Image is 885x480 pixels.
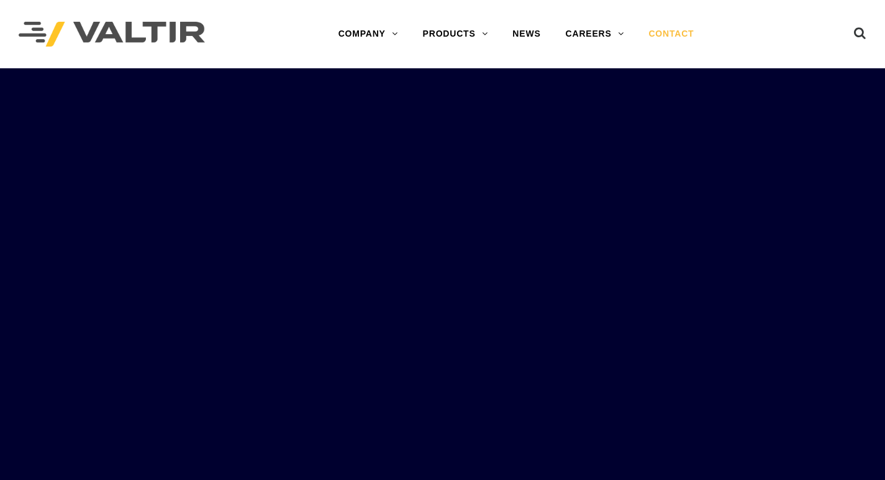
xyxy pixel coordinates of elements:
a: COMPANY [326,22,411,47]
a: NEWS [500,22,553,47]
img: Valtir [19,22,205,47]
a: PRODUCTS [411,22,501,47]
a: CAREERS [553,22,637,47]
a: CONTACT [636,22,706,47]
